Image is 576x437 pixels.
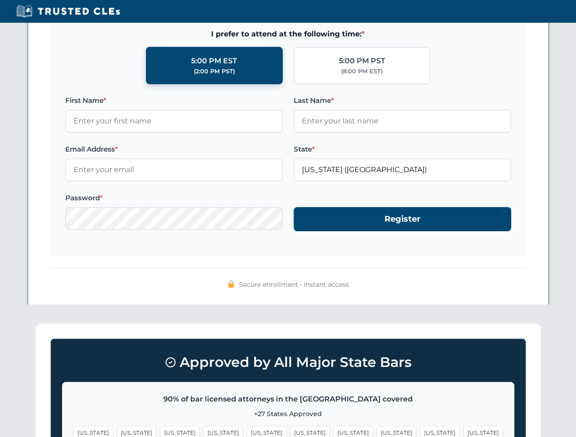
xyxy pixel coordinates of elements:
[14,5,123,18] img: Trusted CLEs
[65,110,283,132] input: Enter your first name
[65,95,283,106] label: First Name
[65,28,511,40] span: I prefer to attend at the following time:
[65,193,283,203] label: Password
[62,350,514,375] h3: Approved by All Major State Bars
[294,207,511,231] button: Register
[294,144,511,155] label: State
[339,55,385,67] div: 5:00 PM PST
[65,158,283,181] input: Enter your email
[65,144,283,155] label: Email Address
[341,67,383,76] div: (8:00 PM EST)
[228,280,235,288] img: 🔒
[191,55,237,67] div: 5:00 PM EST
[294,110,511,132] input: Enter your last name
[194,67,235,76] div: (2:00 PM PST)
[294,95,511,106] label: Last Name
[294,158,511,181] input: Florida (FL)
[239,279,349,290] span: Secure enrollment • Instant access
[73,409,503,419] p: +27 States Approved
[73,393,503,405] p: 90% of bar licensed attorneys in the [GEOGRAPHIC_DATA] covered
